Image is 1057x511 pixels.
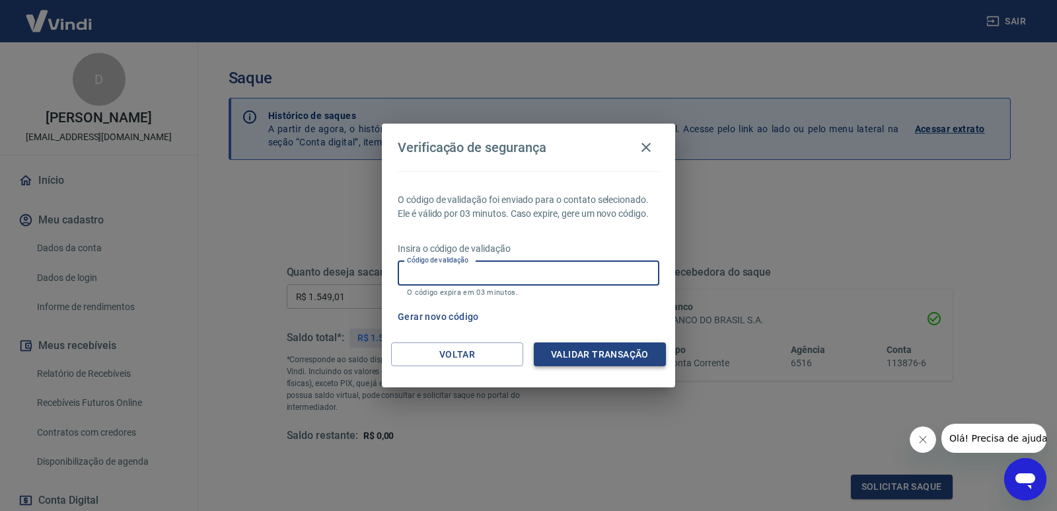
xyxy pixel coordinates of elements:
span: Olá! Precisa de ajuda? [8,9,111,20]
p: Insira o código de validação [398,242,659,256]
p: O código de validação foi enviado para o contato selecionado. Ele é válido por 03 minutos. Caso e... [398,193,659,221]
h4: Verificação de segurança [398,139,546,155]
p: O código expira em 03 minutos. [407,288,650,297]
button: Gerar novo código [392,305,484,329]
iframe: Fechar mensagem [910,426,936,453]
button: Voltar [391,342,523,367]
label: Código de validação [407,255,468,265]
button: Validar transação [534,342,666,367]
iframe: Mensagem da empresa [941,424,1046,453]
iframe: Botão para abrir a janela de mensagens [1004,458,1046,500]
